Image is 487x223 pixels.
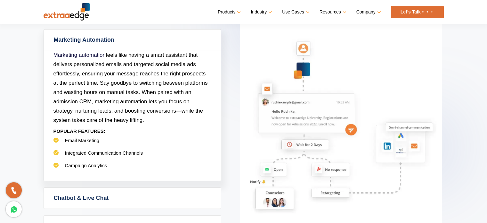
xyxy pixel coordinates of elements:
[320,7,345,17] a: Resources
[53,162,211,175] li: Campaign Analytics
[44,188,221,209] a: Chatbot & Live Chat
[282,7,308,17] a: Use Cases
[251,7,271,17] a: Industry
[356,7,380,17] a: Company
[53,52,106,58] a: Marketing automation
[53,150,211,162] li: Integrated Communication Channels
[218,7,239,17] a: Products
[391,6,444,18] a: Let’s Talk
[53,52,208,123] span: feels like having a smart assistant that delivers personalized emails and targeted social media a...
[53,137,211,150] li: Email Marketing
[53,125,211,137] p: POPULAR FEATURES:
[44,30,221,50] a: Marketing Automation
